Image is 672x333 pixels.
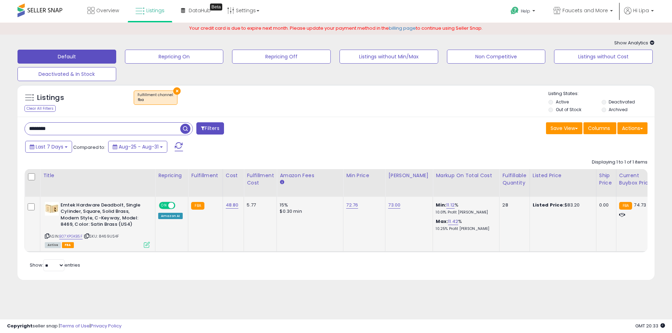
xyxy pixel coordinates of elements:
[588,125,610,132] span: Columns
[17,50,116,64] button: Default
[556,99,569,105] label: Active
[196,122,224,135] button: Filters
[609,99,635,105] label: Deactivated
[280,208,338,215] div: $0.30 min
[447,50,546,64] button: Non Competitive
[599,172,613,187] div: Ship Price
[146,7,164,14] span: Listings
[433,169,499,197] th: The percentage added to the cost of goods (COGS) that forms the calculator for Min & Max prices.
[210,3,222,10] div: Tooltip anchor
[609,107,628,113] label: Archived
[562,7,608,14] span: Faucets and More
[502,202,524,208] div: 28
[61,202,146,230] b: Emtek Hardware Deadbolt, Single Cylinder, Square, Solid Brass, Modern Style, C-Keyway, Model: 846...
[73,144,105,151] span: Compared to:
[158,213,183,219] div: Amazon AI
[624,7,654,23] a: Hi Lipa
[138,92,174,103] span: Fulfillment channel :
[173,87,181,95] button: ×
[436,172,496,179] div: Markup on Total Cost
[36,143,63,150] span: Last 7 Days
[554,50,653,64] button: Listings without Cost
[505,1,542,23] a: Help
[619,172,655,187] div: Current Buybox Price
[614,39,654,46] span: Show Analytics
[546,122,582,134] button: Save View
[388,172,430,179] div: [PERSON_NAME]
[510,6,519,15] i: Get Help
[280,202,338,208] div: 15%
[280,172,340,179] div: Amazon Fees
[247,172,274,187] div: Fulfillment Cost
[226,202,239,209] a: 48.80
[583,122,616,134] button: Columns
[533,172,593,179] div: Listed Price
[45,202,150,247] div: ASIN:
[389,25,416,31] a: billing page
[446,202,455,209] a: 11.12
[502,172,526,187] div: Fulfillable Quantity
[45,202,59,216] img: 319mYtzcLZL._SL40_.jpg
[191,172,219,179] div: Fulfillment
[24,105,56,112] div: Clear All Filters
[17,67,116,81] button: Deactivated & In Stock
[556,107,581,113] label: Out of Stock
[37,93,64,103] h5: Listings
[226,172,241,179] div: Cost
[619,202,632,210] small: FBA
[43,172,152,179] div: Title
[436,210,494,215] p: 10.01% Profit [PERSON_NAME]
[339,50,438,64] button: Listings without Min/Max
[436,202,446,208] b: Min:
[436,218,494,231] div: %
[160,202,168,208] span: ON
[108,141,167,153] button: Aug-25 - Aug-31
[521,8,530,14] span: Help
[448,218,458,225] a: 11.42
[548,91,654,97] p: Listing States:
[599,202,611,208] div: 0.00
[119,143,159,150] span: Aug-25 - Aug-31
[533,202,565,208] b: Listed Price:
[191,202,204,210] small: FBA
[436,218,448,225] b: Max:
[232,50,331,64] button: Repricing Off
[189,7,211,14] span: DataHub
[634,202,646,208] span: 74.73
[59,233,83,239] a: B07XPGKB5F
[174,202,185,208] span: OFF
[592,159,647,166] div: Displaying 1 to 1 of 1 items
[189,25,483,31] span: Your credit card is due to expire next month. Please update your payment method in the to continu...
[125,50,224,64] button: Repricing On
[25,141,72,153] button: Last 7 Days
[30,262,80,268] span: Show: entries
[280,179,284,186] small: Amazon Fees.
[436,202,494,215] div: %
[62,242,74,248] span: FBA
[84,233,119,239] span: | SKU: 8469US4F
[633,7,649,14] span: Hi Lipa
[96,7,119,14] span: Overview
[158,172,185,179] div: Repricing
[346,202,358,209] a: 72.76
[436,226,494,231] p: 10.25% Profit [PERSON_NAME]
[247,202,271,208] div: 5.77
[45,242,61,248] span: All listings currently available for purchase on Amazon
[617,122,647,134] button: Actions
[346,172,382,179] div: Min Price
[138,97,174,102] div: fba
[533,202,591,208] div: $83.20
[388,202,400,209] a: 73.00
